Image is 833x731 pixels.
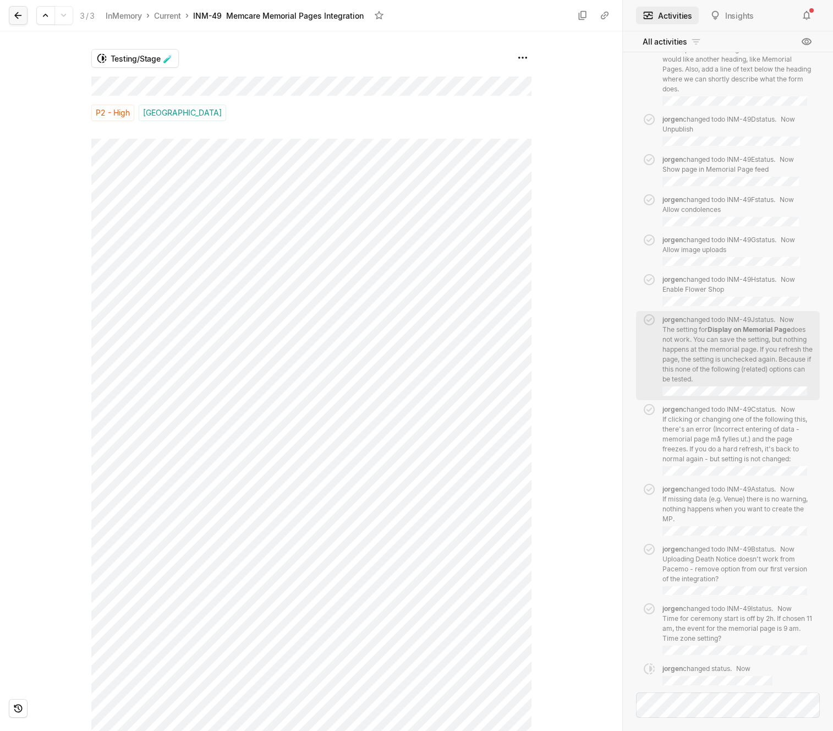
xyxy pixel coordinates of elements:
span: Now [736,664,750,673]
div: 3 3 [80,10,95,21]
div: changed todo INM-49G status. [662,235,800,266]
span: Now [780,485,794,493]
p: Uploading Death Notice doesn't work from Pacemo - remove option from our first version of the int... [662,554,813,584]
p: It's not possible to change the word . I would like another heading, like Memorial Pages. Also, a... [662,45,813,94]
span: Now [780,315,794,324]
button: All activities [636,33,708,51]
div: changed todo INM-49J status. [662,315,813,396]
p: Unpublish [662,124,800,134]
span: jorgen [662,604,683,613]
span: jorgen [662,275,683,283]
div: changed todo INM-49I status. [662,604,813,655]
span: jorgen [662,485,683,493]
p: Allow image uploads [662,245,800,255]
span: jorgen [662,195,683,204]
span: All activities [643,36,687,47]
div: changed todo INM-49H status. [662,275,800,306]
p: Enable Flower Shop [662,285,800,294]
div: INM-49 [193,10,222,21]
span: Now [777,604,792,613]
div: › [185,10,189,21]
div: InMemory [106,10,142,21]
p: Allow condolences [662,205,799,215]
a: InMemory [103,8,144,23]
p: If missing data (e.g. Venue) there is no warning, nothing happens when you want to create the MP. [662,494,813,524]
p: The setting for does not work. You can save the setting, but nothing happens at the memorial page... [662,325,813,384]
div: changed todo INM-49D status. [662,114,800,146]
div: › [146,10,150,21]
span: [GEOGRAPHIC_DATA] [143,105,222,121]
span: jorgen [662,115,683,123]
span: Now [781,236,795,244]
p: Show page in Memorial Page feed [662,165,799,174]
p: If clicking or changing one of the following this, there's an error (Incorrect entering of data -... [662,414,813,464]
button: Insights [703,7,760,24]
span: jorgen [662,155,683,163]
a: Current [152,8,183,23]
span: jorgen [662,236,683,244]
div: changed todo INM-49A status. [662,484,813,536]
span: Now [780,545,794,553]
p: Time for ceremony start is off by 2h. If chosen 11 am, the event for the memorial page is 9 am. T... [662,614,813,643]
span: jorgen [662,545,683,553]
span: Now [780,195,794,204]
span: jorgen [662,405,683,413]
div: changed todo INM-49K status. [662,35,813,106]
div: changed todo INM-49F status. [662,195,799,226]
div: changed todo INM-49C status. [662,405,813,476]
div: changed todo INM-49E status. [662,155,799,186]
span: / [86,11,89,20]
span: jorgen [662,315,683,324]
strong: Display on Memorial Page [708,325,791,334]
div: changed todo INM-49B status. [662,544,813,596]
div: Memcare Memorial Pages Integration [226,10,364,21]
button: Activities [636,7,699,24]
span: P2 - High [96,105,130,121]
button: Testing/Stage 🧪 [91,49,179,68]
div: changed status . [662,664,772,685]
span: jorgen [662,664,683,673]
